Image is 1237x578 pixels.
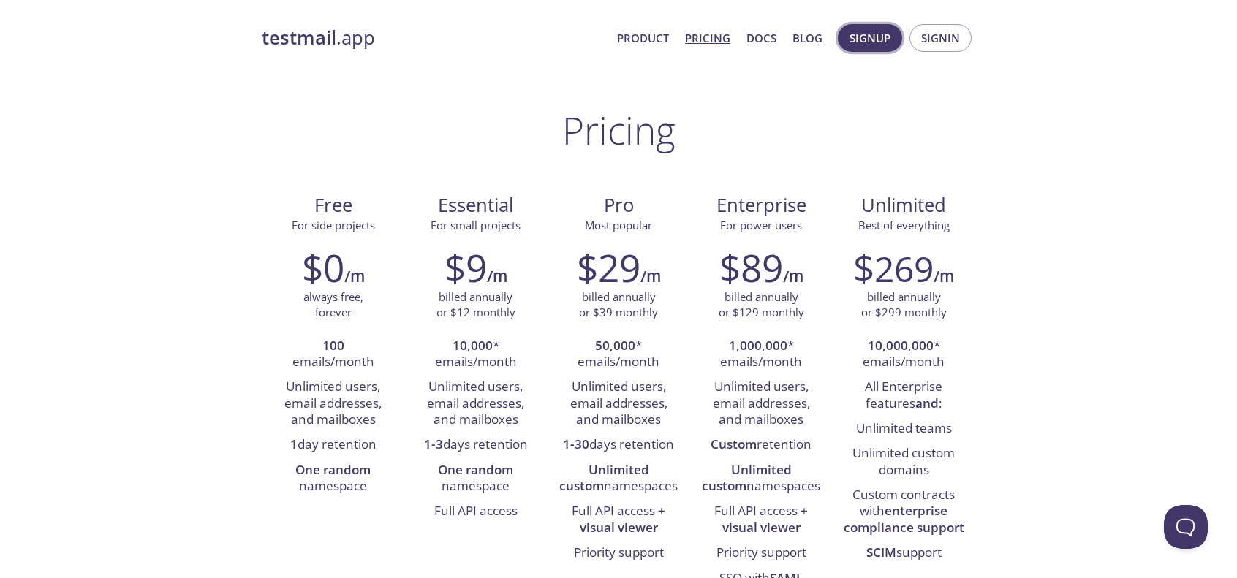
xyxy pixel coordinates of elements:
[711,436,757,452] strong: Custom
[273,458,393,500] li: namespace
[844,483,964,541] li: Custom contracts with
[415,334,536,376] li: * emails/month
[415,499,536,524] li: Full API access
[719,289,804,321] p: billed annually or $129 monthly
[558,499,678,541] li: Full API access +
[934,264,954,289] h6: /m
[344,264,365,289] h6: /m
[868,337,934,354] strong: 10,000,000
[722,519,801,536] strong: visual viewer
[729,337,787,354] strong: 1,000,000
[558,541,678,566] li: Priority support
[702,461,792,494] strong: Unlimited custom
[558,458,678,500] li: namespaces
[262,25,336,50] strong: testmail
[844,334,964,376] li: * emails/month
[844,417,964,441] li: Unlimited teams
[453,337,493,354] strong: 10,000
[617,28,669,47] a: Product
[1164,505,1208,549] iframe: Help Scout Beacon - Open
[720,218,802,232] span: For power users
[303,289,363,321] p: always free, forever
[838,24,902,52] button: Signup
[850,28,890,47] span: Signup
[844,541,964,566] li: support
[585,218,652,232] span: Most popular
[701,458,822,500] li: namespaces
[273,375,393,433] li: Unlimited users, email addresses, and mailboxes
[273,433,393,457] li: day retention
[558,433,678,457] li: days retention
[874,245,934,292] span: 269
[701,499,822,541] li: Full API access +
[685,28,730,47] a: Pricing
[915,395,939,411] strong: and
[558,334,678,376] li: * emails/month
[701,334,822,376] li: * emails/month
[861,192,946,218] span: Unlimited
[792,28,822,47] a: Blog
[563,436,589,452] strong: 1-30
[861,289,947,321] p: billed annually or $299 monthly
[436,289,515,321] p: billed annually or $12 monthly
[577,246,640,289] h2: $29
[595,337,635,354] strong: 50,000
[562,108,676,152] h1: Pricing
[640,264,661,289] h6: /m
[273,193,393,218] span: Free
[746,28,776,47] a: Docs
[431,218,521,232] span: For small projects
[487,264,507,289] h6: /m
[438,461,513,478] strong: One random
[701,433,822,457] li: retention
[295,461,371,478] strong: One random
[844,441,964,483] li: Unlimited custom domains
[719,246,783,289] h2: $89
[702,193,821,218] span: Enterprise
[853,246,934,289] h2: $
[579,289,658,321] p: billed annually or $39 monthly
[262,26,605,50] a: testmail.app
[844,502,964,535] strong: enterprise compliance support
[302,246,344,289] h2: $0
[844,375,964,417] li: All Enterprise features :
[290,436,298,452] strong: 1
[415,433,536,457] li: days retention
[445,246,487,289] h2: $9
[273,334,393,376] li: emails/month
[701,375,822,433] li: Unlimited users, email addresses, and mailboxes
[858,218,950,232] span: Best of everything
[416,193,535,218] span: Essential
[415,458,536,500] li: namespace
[415,375,536,433] li: Unlimited users, email addresses, and mailboxes
[921,28,960,47] span: Signin
[424,436,443,452] strong: 1-3
[292,218,375,232] span: For side projects
[559,461,649,494] strong: Unlimited custom
[559,193,678,218] span: Pro
[558,375,678,433] li: Unlimited users, email addresses, and mailboxes
[701,541,822,566] li: Priority support
[322,337,344,354] strong: 100
[783,264,803,289] h6: /m
[909,24,972,52] button: Signin
[580,519,658,536] strong: visual viewer
[866,544,896,560] strong: SCIM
